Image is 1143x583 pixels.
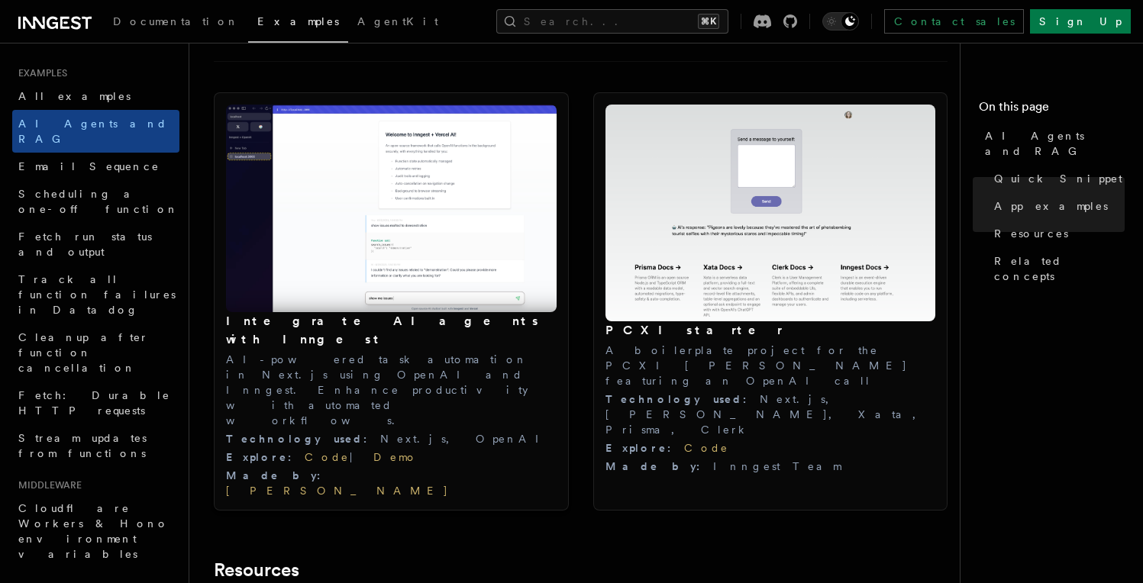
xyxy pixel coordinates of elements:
[12,266,179,324] a: Track all function failures in Datadog
[226,352,557,428] p: AI-powered task automation in Next.js using OpenAI and Inngest. Enhance productivity with automat...
[684,442,729,454] a: Code
[979,98,1125,122] h4: On this page
[257,15,339,27] span: Examples
[214,559,299,581] a: Resources
[698,14,719,29] kbd: ⌘K
[18,432,147,459] span: Stream updates from functions
[12,494,179,568] a: Cloudflare Workers & Hono environment variables
[1030,9,1131,34] a: Sign Up
[988,165,1125,192] a: Quick Snippet
[226,469,334,482] span: Made by :
[12,324,179,382] a: Cleanup after function cancellation
[18,90,131,102] span: All examples
[12,180,179,223] a: Scheduling a one-off function
[988,247,1125,290] a: Related concepts
[605,391,936,437] div: Next.js, [PERSON_NAME], Xata, Prisma, Clerk
[605,442,684,454] span: Explore :
[12,82,179,110] a: All examples
[348,5,447,41] a: AgentKit
[605,459,936,474] div: Inngest Team
[305,451,350,463] a: Code
[605,393,760,405] span: Technology used :
[226,431,557,446] div: Next.js, OpenAI
[605,460,713,472] span: Made by :
[226,449,557,465] div: |
[605,343,936,388] p: A boilerplate project for the PCXI [PERSON_NAME] featuring an OpenAI call
[18,118,167,145] span: AI Agents and RAG
[12,153,179,180] a: Email Sequence
[18,502,169,560] span: Cloudflare Workers & Hono environment variables
[496,9,728,34] button: Search...⌘K
[988,220,1125,247] a: Resources
[884,9,1024,34] a: Contact sales
[822,12,859,31] button: Toggle dark mode
[12,382,179,424] a: Fetch: Durable HTTP requests
[12,424,179,467] a: Stream updates from functions
[12,67,67,79] span: Examples
[18,331,149,374] span: Cleanup after function cancellation
[605,105,936,321] img: PCXI starter
[357,15,438,27] span: AgentKit
[994,253,1125,284] span: Related concepts
[994,226,1068,241] span: Resources
[226,105,557,312] img: Integrate AI agents with Inngest
[18,160,160,172] span: Email Sequence
[18,273,176,316] span: Track all function failures in Datadog
[104,5,248,41] a: Documentation
[18,230,152,258] span: Fetch run status and output
[226,312,557,349] h3: Integrate AI agents with Inngest
[979,122,1125,165] a: AI Agents and RAG
[226,433,380,445] span: Technology used :
[373,451,418,463] a: Demo
[988,192,1125,220] a: App examples
[12,223,179,266] a: Fetch run status and output
[248,5,348,43] a: Examples
[18,389,170,417] span: Fetch: Durable HTTP requests
[12,479,82,491] span: Middleware
[226,485,449,497] a: [PERSON_NAME]
[18,188,179,215] span: Scheduling a one-off function
[994,198,1108,214] span: App examples
[226,451,305,463] span: Explore :
[12,110,179,153] a: AI Agents and RAG
[985,128,1125,159] span: AI Agents and RAG
[994,171,1122,186] span: Quick Snippet
[113,15,239,27] span: Documentation
[605,321,936,340] h3: PCXI starter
